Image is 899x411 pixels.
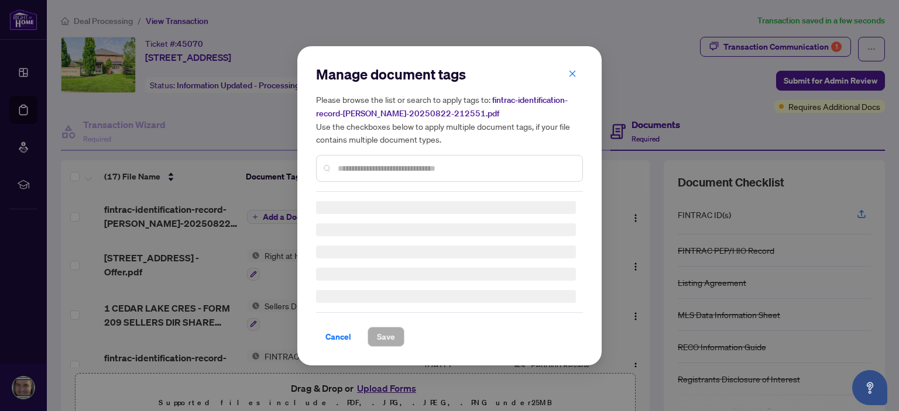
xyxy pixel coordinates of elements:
button: Open asap [852,370,887,405]
span: close [568,69,577,77]
h5: Please browse the list or search to apply tags to: Use the checkboxes below to apply multiple doc... [316,93,583,146]
h2: Manage document tags [316,65,583,84]
button: Cancel [316,327,361,347]
span: fintrac-identification-record-[PERSON_NAME]-20250822-212551.pdf [316,95,568,119]
button: Save [368,327,404,347]
span: Cancel [325,327,351,346]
